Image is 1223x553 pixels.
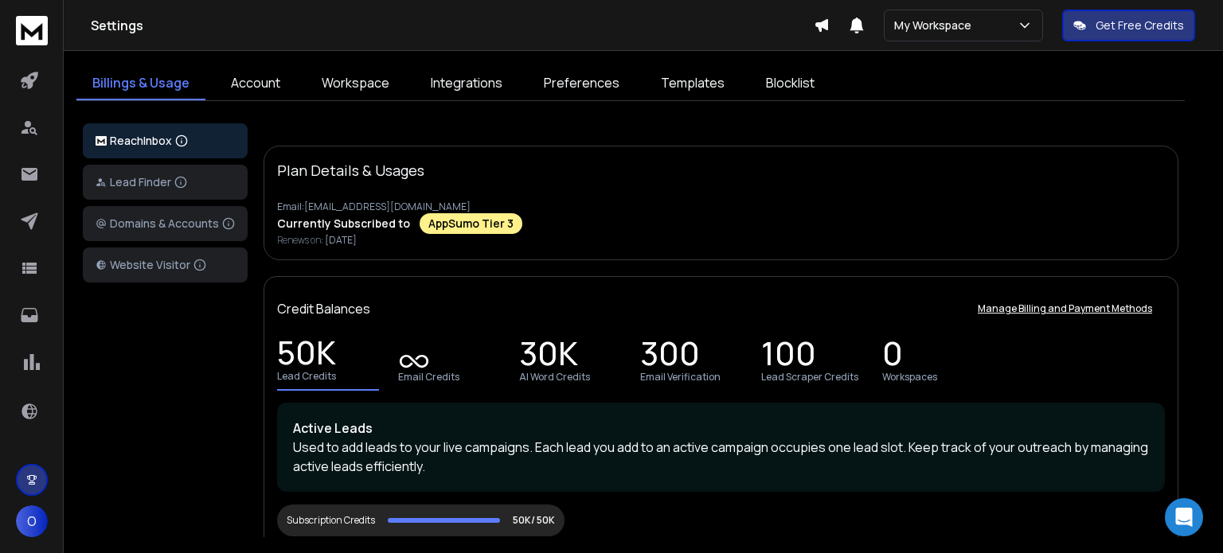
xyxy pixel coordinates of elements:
[528,67,635,100] a: Preferences
[287,514,375,527] div: Subscription Credits
[882,345,903,368] p: 0
[277,201,1165,213] p: Email: [EMAIL_ADDRESS][DOMAIN_NAME]
[215,67,296,100] a: Account
[83,206,248,241] button: Domains & Accounts
[519,371,590,384] p: AI Word Credits
[1096,18,1184,33] p: Get Free Credits
[83,165,248,200] button: Lead Finder
[894,18,978,33] p: My Workspace
[1165,498,1203,536] div: Open Intercom Messenger
[645,67,740,100] a: Templates
[16,505,48,537] button: O
[750,67,830,100] a: Blocklist
[325,233,357,247] span: [DATE]
[640,371,721,384] p: Email Verification
[1062,10,1195,41] button: Get Free Credits
[761,345,816,368] p: 100
[277,234,1165,247] p: Renews on:
[83,123,248,158] button: ReachInbox
[277,216,410,232] p: Currently Subscribed to
[293,419,1149,438] p: Active Leads
[640,345,700,368] p: 300
[761,371,858,384] p: Lead Scraper Credits
[83,247,248,282] button: Website Visitor
[519,345,578,368] p: 30K
[76,67,205,100] a: Billings & Usage
[306,67,405,100] a: Workspace
[91,16,814,35] h1: Settings
[882,371,937,384] p: Workspaces
[293,438,1149,476] p: Used to add leads to your live campaigns. Each lead you add to an active campaign occupies one le...
[277,299,370,318] p: Credit Balances
[513,514,555,527] p: 50K/ 50K
[96,136,107,146] img: logo
[398,371,459,384] p: Email Credits
[277,370,336,383] p: Lead Credits
[415,67,518,100] a: Integrations
[277,345,336,367] p: 50K
[16,16,48,45] img: logo
[277,159,424,181] p: Plan Details & Usages
[420,213,522,234] div: AppSumo Tier 3
[978,302,1152,315] p: Manage Billing and Payment Methods
[965,293,1165,325] button: Manage Billing and Payment Methods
